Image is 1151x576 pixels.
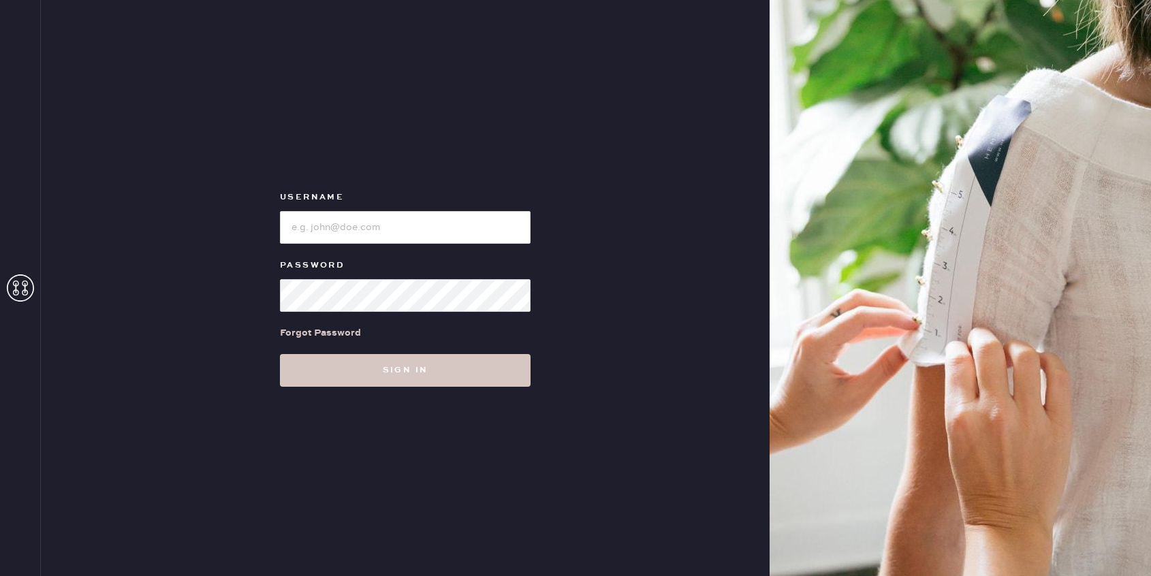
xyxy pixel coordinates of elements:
label: Password [280,257,531,274]
input: e.g. john@doe.com [280,211,531,244]
a: Forgot Password [280,312,361,354]
button: Sign in [280,354,531,387]
label: Username [280,189,531,206]
div: Forgot Password [280,325,361,340]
